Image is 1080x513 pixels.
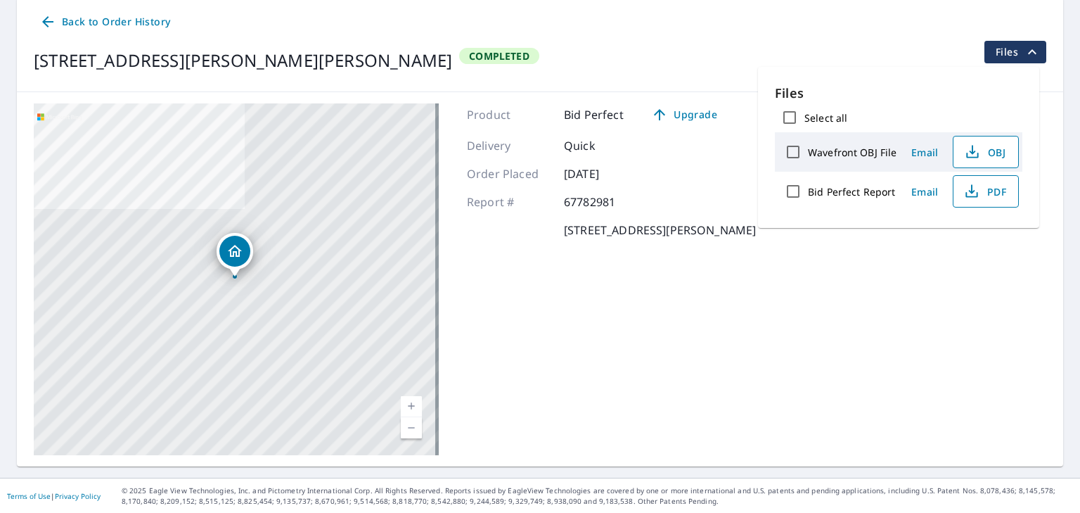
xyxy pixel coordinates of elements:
span: Files [996,44,1041,61]
span: Completed [461,49,538,63]
p: Bid Perfect [564,106,624,123]
p: 67782981 [564,194,648,210]
button: filesDropdownBtn-67782981 [984,41,1046,63]
div: Dropped pin, building 1, Residential property, 1203 Mossman Dr Billings, MT 59105 [217,233,253,277]
button: PDF [953,175,1019,208]
a: Back to Order History [34,9,176,35]
button: Email [902,141,947,163]
span: Back to Order History [39,13,170,31]
a: Current Level 17, Zoom In [401,396,422,417]
button: Email [902,181,947,203]
label: Wavefront OBJ File [808,146,896,159]
span: OBJ [962,144,1007,160]
a: Terms of Use [7,491,51,501]
span: Email [908,146,941,159]
p: © 2025 Eagle View Technologies, Inc. and Pictometry International Corp. All Rights Reserved. Repo... [122,486,1073,507]
p: Files [775,84,1022,103]
a: Upgrade [641,103,728,126]
p: Order Placed [467,165,551,182]
p: [STREET_ADDRESS][PERSON_NAME] [564,222,756,239]
p: Delivery [467,137,551,154]
div: [STREET_ADDRESS][PERSON_NAME][PERSON_NAME] [34,48,452,73]
p: Quick [564,137,648,154]
span: Email [908,185,941,198]
label: Bid Perfect Report [808,185,895,198]
a: Current Level 17, Zoom Out [401,417,422,438]
span: PDF [962,183,1007,200]
a: Privacy Policy [55,491,101,501]
p: [DATE] [564,165,648,182]
span: Upgrade [649,106,720,123]
p: Product [467,106,551,123]
p: Report # [467,194,551,210]
label: Select all [804,111,847,125]
p: | [7,492,101,500]
button: OBJ [953,136,1019,168]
